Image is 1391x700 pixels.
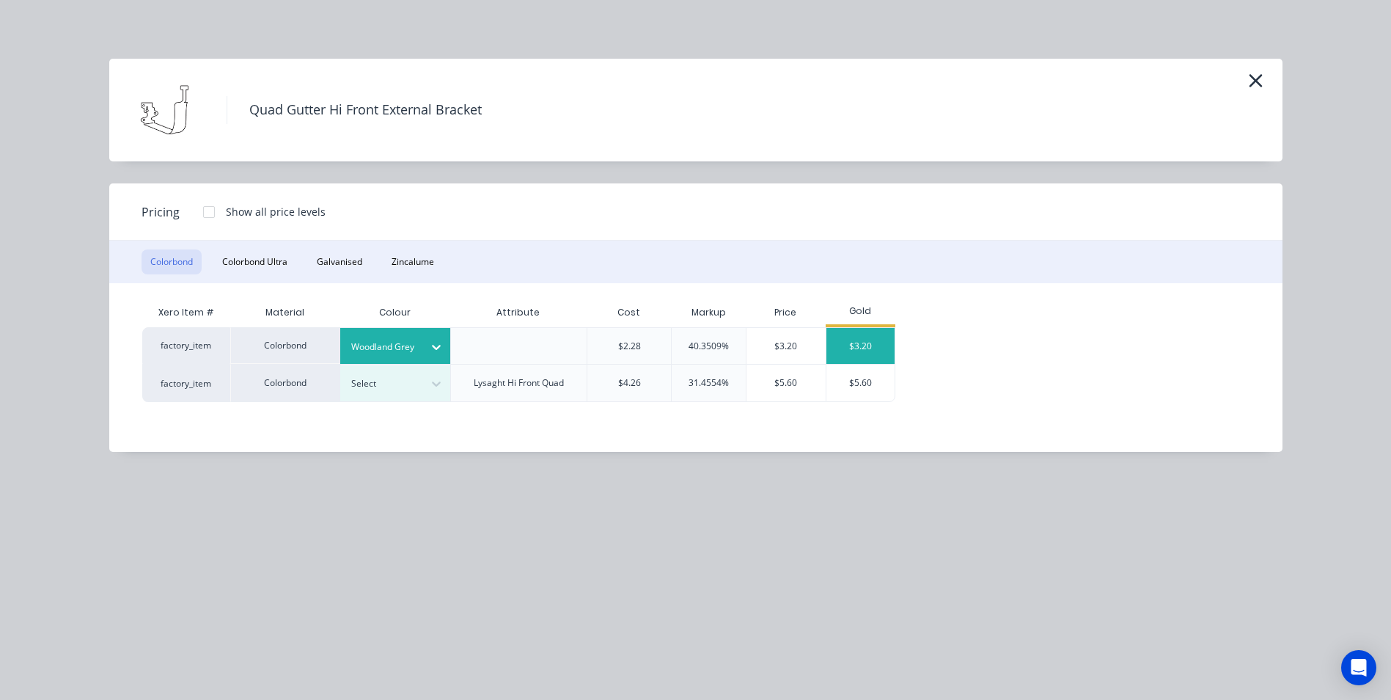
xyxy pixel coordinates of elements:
[227,96,504,124] h4: Quad Gutter Hi Front External Bracket
[618,376,641,390] div: $4.26
[230,327,340,364] div: Colorbond
[826,305,896,318] div: Gold
[230,298,340,327] div: Material
[308,249,371,274] button: Galvanised
[226,204,326,219] div: Show all price levels
[230,364,340,402] div: Colorbond
[383,249,443,274] button: Zincalume
[340,298,450,327] div: Colour
[689,376,729,390] div: 31.4554%
[689,340,729,353] div: 40.3509%
[826,328,895,364] div: $3.20
[485,294,551,331] div: Attribute
[746,365,826,401] div: $5.60
[131,73,205,147] img: Quad Gutter Hi Front External Bracket
[142,327,230,364] div: factory_item
[618,340,641,353] div: $2.28
[587,298,671,327] div: Cost
[671,298,746,327] div: Markup
[474,376,564,390] div: Lysaght Hi Front Quad
[213,249,296,274] button: Colorbond Ultra
[826,365,895,401] div: $5.60
[142,203,180,221] span: Pricing
[746,328,826,364] div: $3.20
[1341,650,1376,685] div: Open Intercom Messenger
[142,364,230,402] div: factory_item
[142,249,202,274] button: Colorbond
[142,298,230,327] div: Xero Item #
[746,298,826,327] div: Price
